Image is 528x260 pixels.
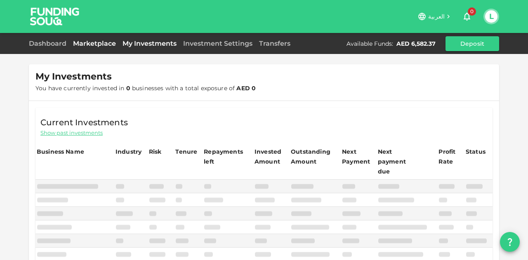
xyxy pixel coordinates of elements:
[459,8,475,25] button: 0
[342,147,375,166] div: Next Payment
[70,40,119,47] a: Marketplace
[119,40,180,47] a: My Investments
[149,147,165,157] div: Risk
[236,84,256,92] strong: AED 0
[291,147,332,166] div: Outstanding Amount
[428,13,445,20] span: العربية
[256,40,294,47] a: Transfers
[175,147,197,157] div: Tenure
[438,147,463,166] div: Profit Rate
[468,7,476,16] span: 0
[126,84,130,92] strong: 0
[35,84,256,92] span: You have currently invested in businesses with a total exposure of
[500,232,520,252] button: question
[255,147,288,166] div: Invested Amount
[37,147,84,157] div: Business Name
[40,116,128,129] span: Current Investments
[466,147,486,157] div: Status
[396,40,436,48] div: AED 6,582.37
[115,147,141,157] div: Industry
[378,147,419,176] div: Next payment due
[204,147,245,166] div: Repayments left
[445,36,499,51] button: Deposit
[485,10,497,23] button: L
[40,129,103,137] span: Show past investments
[35,71,112,82] span: My Investments
[346,40,393,48] div: Available Funds :
[29,40,70,47] a: Dashboard
[180,40,256,47] a: Investment Settings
